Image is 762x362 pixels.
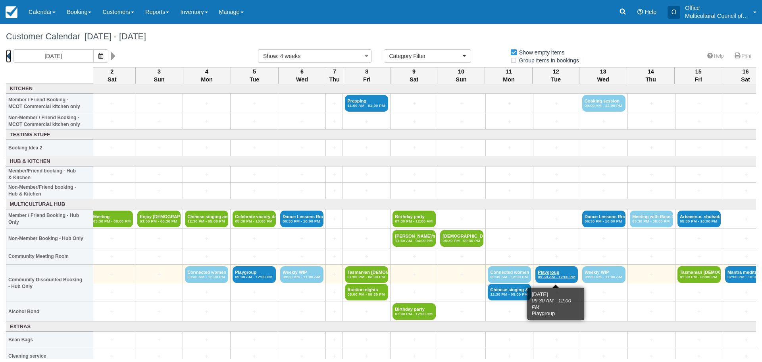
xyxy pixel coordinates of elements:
[91,270,133,279] a: +
[389,52,461,60] span: Category Filter
[637,9,643,15] i: Help
[677,252,721,261] a: +
[490,275,529,279] em: 09:30 AM - 12:00 PM
[440,352,483,360] a: +
[393,211,436,227] a: Birthday party07:30 PM - 12:00 AM
[627,67,675,84] th: 14 Thu
[391,67,437,84] th: 9 Sat
[488,266,531,283] a: Connected women09:30 AM - 12:00 PM
[630,252,673,261] a: +
[233,117,276,126] a: +
[443,238,481,243] em: 05:30 PM - 09:30 PM
[6,6,17,18] img: checkfront-main-nav-mini-logo.png
[702,50,729,62] a: Help
[185,117,228,126] a: +
[6,94,94,113] th: Member / Friend Booking - MCOT Commercial kitchen only
[280,252,323,261] a: +
[535,144,578,152] a: +
[488,170,531,179] a: +
[535,187,578,195] a: +
[488,336,531,344] a: +
[347,103,386,108] em: 11:00 AM - 01:00 PM
[345,187,388,195] a: +
[187,275,226,279] em: 09:30 AM - 12:00 PM
[630,144,673,152] a: +
[91,308,133,316] a: +
[630,187,673,195] a: +
[233,144,276,152] a: +
[233,352,276,360] a: +
[632,219,671,224] em: 05:30 PM - 08:00 PM
[393,230,436,247] a: [PERSON_NAME]‘s birthday11:30 AM - 04:00 PM
[582,187,625,195] a: +
[280,187,323,195] a: +
[485,67,533,84] th: 11 Mon
[280,352,323,360] a: +
[91,117,133,126] a: +
[488,215,531,223] a: +
[6,140,94,156] th: Booking Idea 2
[280,117,323,126] a: +
[440,215,483,223] a: +
[328,170,341,179] a: +
[677,308,721,316] a: +
[345,284,388,300] a: Auction nights05:00 PM - 09:30 PM
[137,211,181,227] a: Enjoy [DEMOGRAPHIC_DATA] service03:00 PM - 06:30 PM
[345,117,388,126] a: +
[343,67,391,84] th: 8 Fri
[6,209,94,229] th: Member / Friend Booking - Hub Only
[328,308,341,316] a: +
[91,144,133,152] a: +
[535,266,578,283] a: Playgroup09:30 AM - 12:00 PM
[6,265,94,302] th: Community Discounted Booking - Hub Only
[185,99,228,108] a: +
[440,187,483,195] a: +
[393,252,436,261] a: +
[8,158,92,165] a: Hub & Kitchen
[8,323,92,331] a: Extras
[535,352,578,360] a: +
[91,170,133,179] a: +
[677,234,721,243] a: +
[488,117,531,126] a: +
[6,32,756,41] h1: Customer Calendar
[280,144,323,152] a: +
[140,219,178,224] em: 03:00 PM - 06:30 PM
[233,234,276,243] a: +
[538,275,575,279] em: 09:30 AM - 12:00 PM
[579,67,627,84] th: 13 Wed
[440,144,483,152] a: +
[187,219,226,224] em: 12:30 PM - 05:00 PM
[630,211,673,227] a: Meeting with Race Di05:30 PM - 08:00 PM
[440,270,483,279] a: +
[582,266,625,283] a: Weekly WIP09:30 AM - 11:00 AM
[488,99,531,108] a: +
[185,252,228,261] a: +
[393,144,436,152] a: +
[677,144,721,152] a: +
[535,99,578,108] a: +
[233,266,276,283] a: Playgroup09:30 AM - 12:00 PM
[93,219,131,224] em: 03:30 PM - 08:00 PM
[630,270,673,279] a: +
[677,117,721,126] a: +
[233,211,276,227] a: Celebrate victory da05:30 PM - 10:00 PM
[328,288,341,296] a: +
[488,352,531,360] a: +
[630,99,673,108] a: +
[582,144,625,152] a: +
[137,308,181,316] a: +
[440,117,483,126] a: +
[328,270,341,279] a: +
[328,99,341,108] a: +
[185,187,228,195] a: +
[393,336,436,344] a: +
[328,234,341,243] a: +
[185,266,228,283] a: Connected women09:30 AM - 12:00 PM
[326,67,343,84] th: 7 Thu
[677,288,721,296] a: +
[585,219,623,224] em: 06:30 PM - 10:00 PM
[91,336,133,344] a: +
[185,144,228,152] a: +
[345,252,388,261] a: +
